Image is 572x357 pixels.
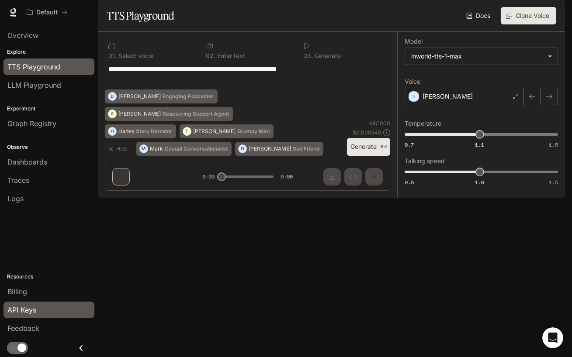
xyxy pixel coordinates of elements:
[405,141,414,148] span: 0.7
[165,146,228,151] p: Casual Conversationalist
[163,111,229,117] p: Reassuring Support Agent
[405,158,445,164] p: Talking speed
[475,141,484,148] span: 1.1
[405,38,423,45] p: Model
[549,141,558,148] span: 1.5
[118,111,161,117] p: [PERSON_NAME]
[501,7,556,24] button: Clone Voice
[405,178,414,186] span: 0.5
[465,7,494,24] a: Docs
[193,129,236,134] p: [PERSON_NAME]
[542,327,563,348] iframe: Intercom live chat
[36,9,58,16] p: Default
[118,94,161,99] p: [PERSON_NAME]
[163,94,214,99] p: Engaging Podcaster
[105,142,133,156] button: Hide
[235,142,323,156] button: O[PERSON_NAME]Sad Friend
[117,53,153,59] p: Select voice
[136,142,232,156] button: MMarkCasual Conversationalist
[23,3,71,21] button: All workspaces
[108,89,116,103] div: D
[313,53,341,59] p: Generate
[140,142,148,156] div: M
[105,124,176,138] button: HHadesStory Narrator
[423,92,473,101] p: [PERSON_NAME]
[107,7,174,24] h1: TTS Playground
[405,120,441,127] p: Temperature
[105,107,233,121] button: A[PERSON_NAME]Reassuring Support Agent
[239,142,246,156] div: O
[108,53,117,59] p: 0 1 .
[347,138,390,156] button: Generate⌘⏎
[405,79,420,85] p: Voice
[293,146,319,151] p: Sad Friend
[380,144,387,150] p: ⌘⏎
[180,124,274,138] button: T[PERSON_NAME]Grumpy Man
[108,107,116,121] div: A
[405,48,558,65] div: inworld-tts-1-max
[303,53,313,59] p: 0 3 .
[475,178,484,186] span: 1.0
[237,129,270,134] p: Grumpy Man
[150,146,163,151] p: Mark
[206,53,215,59] p: 0 2 .
[136,129,172,134] p: Story Narrator
[183,124,191,138] div: T
[249,146,291,151] p: [PERSON_NAME]
[105,89,218,103] button: D[PERSON_NAME]Engaging Podcaster
[108,124,116,138] div: H
[118,129,134,134] p: Hades
[215,53,245,59] p: Enter text
[411,52,544,61] div: inworld-tts-1-max
[549,178,558,186] span: 1.5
